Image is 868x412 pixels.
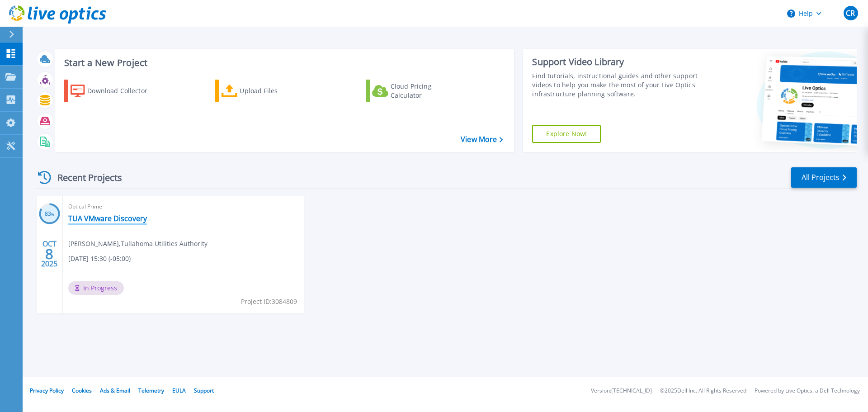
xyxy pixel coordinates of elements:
h3: Start a New Project [64,58,503,68]
span: % [51,212,54,217]
a: EULA [172,387,186,394]
div: Recent Projects [35,166,134,189]
a: Privacy Policy [30,387,64,394]
span: Project ID: 3084809 [241,297,297,307]
a: Telemetry [138,387,164,394]
a: View More [461,135,503,144]
div: Download Collector [87,82,160,100]
span: 8 [45,250,53,258]
h3: 83 [39,209,60,219]
a: Explore Now! [532,125,601,143]
li: © 2025 Dell Inc. All Rights Reserved [660,388,746,394]
a: Ads & Email [100,387,130,394]
span: Optical Prime [68,202,298,212]
li: Version: [TECHNICAL_ID] [591,388,652,394]
a: Upload Files [215,80,316,102]
a: Support [194,387,214,394]
span: [PERSON_NAME] , Tullahoma Utilities Authority [68,239,208,249]
a: Cloud Pricing Calculator [366,80,467,102]
a: Cookies [72,387,92,394]
span: [DATE] 15:30 (-05:00) [68,254,131,264]
a: TUA VMware Discovery [68,214,147,223]
a: All Projects [791,167,857,188]
div: Cloud Pricing Calculator [391,82,463,100]
div: Find tutorials, instructional guides and other support videos to help you make the most of your L... [532,71,702,99]
a: Download Collector [64,80,165,102]
li: Powered by Live Optics, a Dell Technology [755,388,860,394]
div: OCT 2025 [41,237,58,270]
div: Upload Files [240,82,312,100]
span: CR [846,9,855,17]
span: In Progress [68,281,124,295]
div: Support Video Library [532,56,702,68]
